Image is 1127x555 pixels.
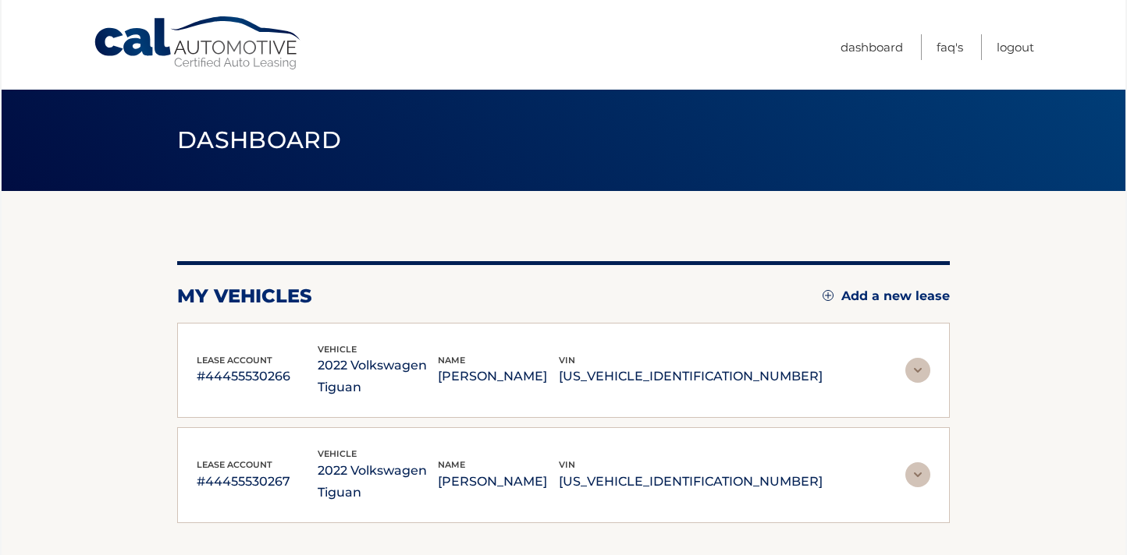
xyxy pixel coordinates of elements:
[841,34,903,60] a: Dashboard
[823,290,834,301] img: add.svg
[823,288,950,304] a: Add a new lease
[905,358,930,383] img: accordion-rest.svg
[438,355,465,366] span: name
[318,460,439,504] p: 2022 Volkswagen Tiguan
[318,448,357,459] span: vehicle
[197,355,272,366] span: lease account
[559,459,575,470] span: vin
[93,16,304,71] a: Cal Automotive
[438,459,465,470] span: name
[197,366,318,387] p: #44455530266
[197,459,272,470] span: lease account
[438,366,559,387] p: [PERSON_NAME]
[937,34,963,60] a: FAQ's
[197,471,318,493] p: #44455530267
[318,344,357,355] span: vehicle
[318,355,439,398] p: 2022 Volkswagen Tiguan
[438,471,559,493] p: [PERSON_NAME]
[997,34,1034,60] a: Logout
[905,462,930,487] img: accordion-rest.svg
[559,355,575,366] span: vin
[559,471,823,493] p: [US_VEHICLE_IDENTIFICATION_NUMBER]
[177,285,312,308] h2: my vehicles
[559,366,823,387] p: [US_VEHICLE_IDENTIFICATION_NUMBER]
[177,125,341,154] span: Dashboard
